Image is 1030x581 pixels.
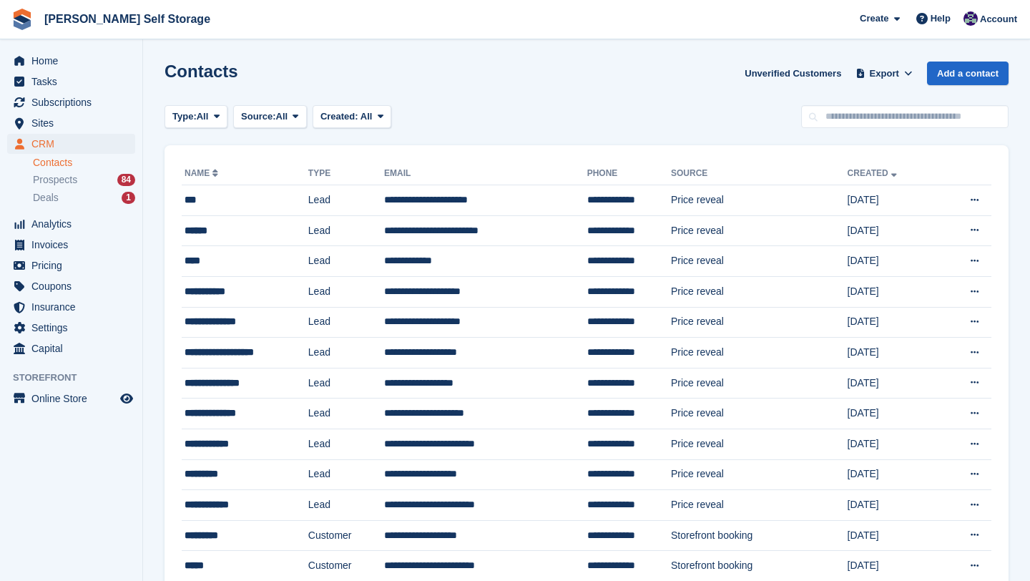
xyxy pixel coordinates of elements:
button: Source: All [233,105,307,129]
button: Export [853,62,916,85]
a: Contacts [33,156,135,170]
td: Lead [308,185,384,216]
td: Price reveal [671,307,848,338]
td: Lead [308,307,384,338]
a: menu [7,134,135,154]
a: menu [7,51,135,71]
a: menu [7,276,135,296]
td: Lead [308,459,384,490]
a: Add a contact [927,62,1009,85]
span: Analytics [31,214,117,234]
td: Price reveal [671,429,848,459]
button: Type: All [165,105,227,129]
a: menu [7,214,135,234]
a: menu [7,92,135,112]
a: Deals 1 [33,190,135,205]
td: [DATE] [848,185,939,216]
a: menu [7,72,135,92]
a: Name [185,168,221,178]
td: Price reveal [671,215,848,246]
td: Lead [308,276,384,307]
td: Price reveal [671,185,848,216]
td: Lead [308,429,384,459]
a: menu [7,318,135,338]
img: stora-icon-8386f47178a22dfd0bd8f6a31ec36ba5ce8667c1dd55bd0f319d3a0aa187defe.svg [11,9,33,30]
span: Export [870,67,899,81]
span: All [276,109,288,124]
a: menu [7,338,135,358]
td: Customer [308,520,384,551]
span: Home [31,51,117,71]
div: 84 [117,174,135,186]
span: Help [931,11,951,26]
span: Coupons [31,276,117,296]
span: Prospects [33,173,77,187]
a: menu [7,235,135,255]
div: 1 [122,192,135,204]
span: Account [980,12,1017,26]
span: Deals [33,191,59,205]
span: Online Store [31,389,117,409]
span: Sites [31,113,117,133]
a: menu [7,389,135,409]
th: Email [384,162,587,185]
td: Lead [308,399,384,429]
span: Tasks [31,72,117,92]
th: Phone [587,162,671,185]
td: Price reveal [671,338,848,368]
td: [DATE] [848,459,939,490]
td: Price reveal [671,276,848,307]
h1: Contacts [165,62,238,81]
span: Type: [172,109,197,124]
td: Storefront booking [671,520,848,551]
td: Lead [308,246,384,277]
td: Lead [308,490,384,521]
td: Lead [308,338,384,368]
a: menu [7,255,135,275]
td: [DATE] [848,490,939,521]
span: CRM [31,134,117,154]
span: Subscriptions [31,92,117,112]
td: [DATE] [848,368,939,399]
td: Price reveal [671,246,848,277]
span: Created: [320,111,358,122]
td: Lead [308,368,384,399]
img: Matthew Jones [963,11,978,26]
span: Insurance [31,297,117,317]
a: menu [7,297,135,317]
a: [PERSON_NAME] Self Storage [39,7,216,31]
a: menu [7,113,135,133]
td: Lead [308,215,384,246]
a: Prospects 84 [33,172,135,187]
td: Price reveal [671,459,848,490]
span: Pricing [31,255,117,275]
td: [DATE] [848,276,939,307]
td: [DATE] [848,520,939,551]
a: Preview store [118,390,135,407]
span: Create [860,11,888,26]
td: [DATE] [848,338,939,368]
span: All [360,111,373,122]
span: Capital [31,338,117,358]
th: Type [308,162,384,185]
td: Price reveal [671,399,848,429]
td: [DATE] [848,215,939,246]
td: Price reveal [671,490,848,521]
span: Source: [241,109,275,124]
td: [DATE] [848,429,939,459]
a: Unverified Customers [739,62,847,85]
a: Created [848,168,900,178]
button: Created: All [313,105,391,129]
span: All [197,109,209,124]
td: [DATE] [848,246,939,277]
th: Source [671,162,848,185]
td: [DATE] [848,399,939,429]
td: [DATE] [848,307,939,338]
span: Storefront [13,371,142,385]
span: Invoices [31,235,117,255]
td: Price reveal [671,368,848,399]
span: Settings [31,318,117,338]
